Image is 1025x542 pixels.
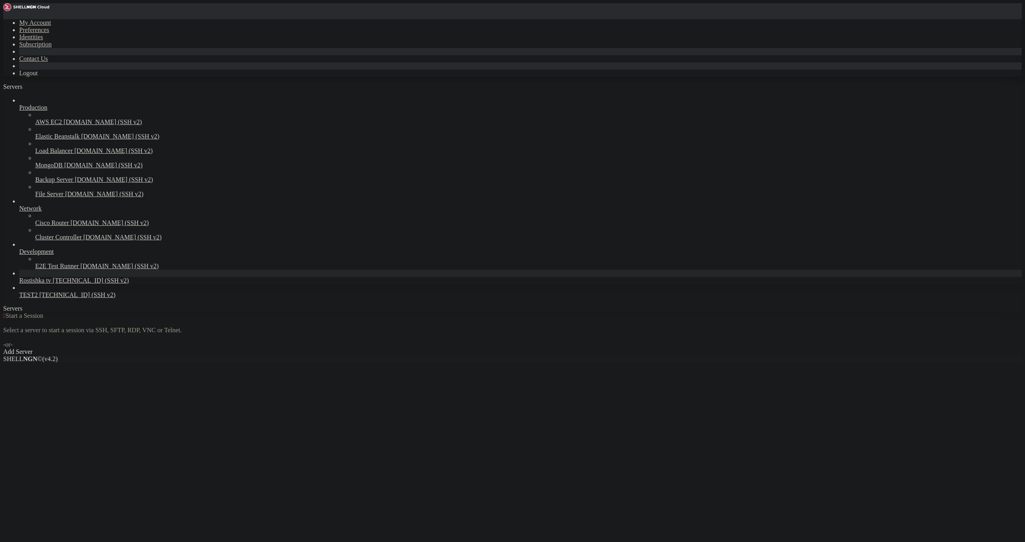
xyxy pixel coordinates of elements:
li: Development [19,241,1022,270]
a: Elastic Beanstalk [DOMAIN_NAME] (SSH v2) [35,133,1022,140]
span: [DOMAIN_NAME] (SSH v2) [65,191,144,197]
span: SHELL © [3,355,58,362]
span: TEST2 [19,291,38,298]
li: Load Balancer [DOMAIN_NAME] (SSH v2) [35,140,1022,155]
span: [DOMAIN_NAME] (SSH v2) [75,176,153,183]
span: Cisco Router [35,219,69,226]
a: Production [19,104,1022,111]
span: [TECHNICAL_ID] (SSH v2) [39,291,115,298]
span: [DOMAIN_NAME] (SSH v2) [64,162,143,169]
a: My Account [19,19,51,26]
a: Preferences [19,26,49,33]
span: Load Balancer [35,147,73,154]
div: Add Server [3,348,1022,355]
a: TEST2 [TECHNICAL_ID] (SSH v2) [19,291,1022,299]
span: [DOMAIN_NAME] (SSH v2) [64,118,142,125]
a: Rostishka tv [TECHNICAL_ID] (SSH v2) [19,277,1022,284]
li: MongoDB [DOMAIN_NAME] (SSH v2) [35,155,1022,169]
span:  [3,312,6,319]
span: Elastic Beanstalk [35,133,80,140]
li: Network [19,198,1022,241]
li: File Server [DOMAIN_NAME] (SSH v2) [35,183,1022,198]
span: AWS EC2 [35,118,62,125]
li: E2E Test Runner [DOMAIN_NAME] (SSH v2) [35,255,1022,270]
a: Cluster Controller [DOMAIN_NAME] (SSH v2) [35,234,1022,241]
li: Cisco Router [DOMAIN_NAME] (SSH v2) [35,212,1022,227]
a: Development [19,248,1022,255]
div: Servers [3,305,1022,312]
span: Development [19,248,54,255]
span: Servers [3,83,22,90]
span: [DOMAIN_NAME] (SSH v2) [70,219,149,226]
span: Backup Server [35,176,73,183]
a: Servers [3,83,54,90]
li: TEST2 [TECHNICAL_ID] (SSH v2) [19,284,1022,299]
a: Backup Server [DOMAIN_NAME] (SSH v2) [35,176,1022,183]
a: Identities [19,34,43,40]
b: NGN [23,355,38,362]
span: MongoDB [35,162,62,169]
span: E2E Test Runner [35,263,79,269]
a: Load Balancer [DOMAIN_NAME] (SSH v2) [35,147,1022,155]
a: Contact Us [19,55,48,62]
a: File Server [DOMAIN_NAME] (SSH v2) [35,191,1022,198]
span: File Server [35,191,64,197]
div: Select a server to start a session via SSH, SFTP, RDP, VNC or Telnet. -or- [3,319,1022,348]
li: Elastic Beanstalk [DOMAIN_NAME] (SSH v2) [35,126,1022,140]
a: MongoDB [DOMAIN_NAME] (SSH v2) [35,162,1022,169]
span: Production [19,104,47,111]
li: Rostishka tv [TECHNICAL_ID] (SSH v2) [19,270,1022,284]
span: 4.2.0 [42,355,58,362]
li: AWS EC2 [DOMAIN_NAME] (SSH v2) [35,111,1022,126]
span: [TECHNICAL_ID] (SSH v2) [53,277,129,284]
span: Start a Session [6,312,43,319]
a: AWS EC2 [DOMAIN_NAME] (SSH v2) [35,118,1022,126]
span: [DOMAIN_NAME] (SSH v2) [80,263,159,269]
li: Backup Server [DOMAIN_NAME] (SSH v2) [35,169,1022,183]
span: Rostishka tv [19,277,51,284]
span: [DOMAIN_NAME] (SSH v2) [81,133,160,140]
a: Logout [19,70,38,76]
img: Shellngn [3,3,49,11]
span: Network [19,205,42,212]
li: Production [19,97,1022,198]
a: Subscription [19,41,52,48]
a: E2E Test Runner [DOMAIN_NAME] (SSH v2) [35,263,1022,270]
span: [DOMAIN_NAME] (SSH v2) [83,234,162,241]
li: Cluster Controller [DOMAIN_NAME] (SSH v2) [35,227,1022,241]
span: Cluster Controller [35,234,82,241]
a: Network [19,205,1022,212]
span: [DOMAIN_NAME] (SSH v2) [74,147,153,154]
a: Cisco Router [DOMAIN_NAME] (SSH v2) [35,219,1022,227]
